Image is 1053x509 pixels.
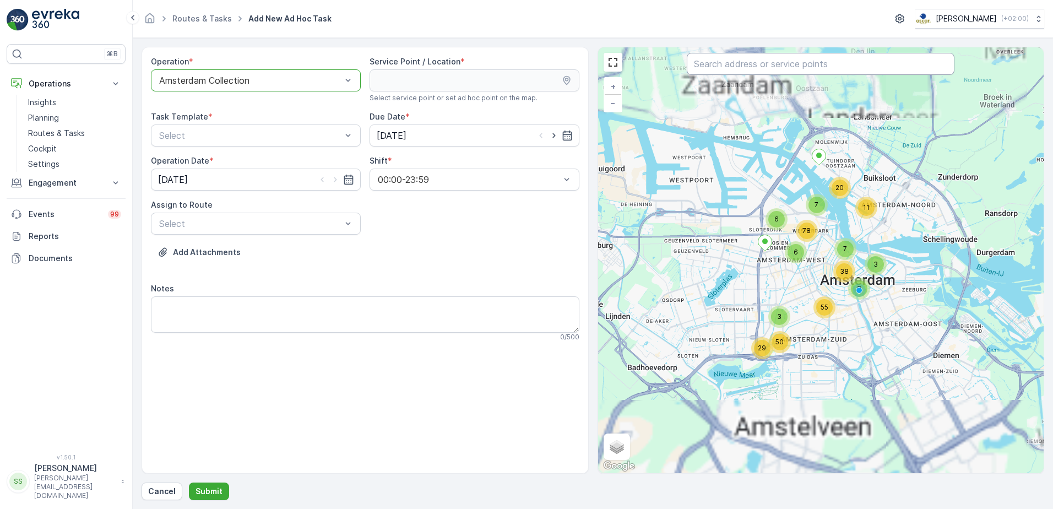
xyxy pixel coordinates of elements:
[601,459,637,473] img: Google
[936,13,997,24] p: [PERSON_NAME]
[107,50,118,58] p: ⌘B
[796,220,818,242] div: 78
[687,53,954,75] input: Search address or service points
[605,78,621,95] a: Zoom In
[151,200,213,209] label: Assign to Route
[7,9,29,31] img: logo
[151,112,208,121] label: Task Template
[189,483,229,500] button: Submit
[9,473,27,490] div: SS
[768,306,790,328] div: 3
[610,98,616,107] span: −
[794,248,798,256] span: 6
[769,331,791,353] div: 50
[873,260,878,268] span: 3
[370,94,538,102] span: Select service point or set ad hoc point on the map.
[34,474,116,500] p: [PERSON_NAME][EMAIL_ADDRESS][DOMAIN_NAME]
[7,225,126,247] a: Reports
[246,13,334,24] span: Add New Ad Hoc Task
[24,156,126,172] a: Settings
[34,463,116,474] p: [PERSON_NAME]
[24,141,126,156] a: Cockpit
[560,333,579,342] p: 0 / 500
[7,203,126,225] a: Events99
[7,73,126,95] button: Operations
[370,156,388,165] label: Shift
[24,95,126,110] a: Insights
[29,253,121,264] p: Documents
[159,217,341,230] p: Select
[834,238,856,260] div: 7
[173,247,241,258] p: Add Attachments
[865,253,887,275] div: 3
[29,209,101,220] p: Events
[863,203,870,212] span: 11
[29,231,121,242] p: Reports
[915,9,1044,29] button: [PERSON_NAME](+02:00)
[24,110,126,126] a: Planning
[829,177,851,199] div: 20
[857,284,861,293] span: 8
[28,112,59,123] p: Planning
[611,82,616,91] span: +
[7,247,126,269] a: Documents
[196,486,222,497] p: Submit
[151,57,189,66] label: Operation
[821,303,828,311] span: 55
[151,243,247,261] button: Upload File
[32,9,79,31] img: logo_light-DOdMpM7g.png
[758,344,766,352] span: 29
[29,78,104,89] p: Operations
[7,463,126,500] button: SS[PERSON_NAME][PERSON_NAME][EMAIL_ADDRESS][DOMAIN_NAME]
[28,143,57,154] p: Cockpit
[840,267,849,275] span: 38
[766,208,788,230] div: 6
[605,54,621,71] a: View Fullscreen
[802,226,811,235] span: 78
[835,183,844,192] span: 20
[605,95,621,111] a: Zoom Out
[806,194,828,216] div: 7
[605,435,629,459] a: Layers
[370,124,579,147] input: dd/mm/yyyy
[370,57,460,66] label: Service Point / Location
[110,210,119,219] p: 99
[1001,14,1029,23] p: ( +02:00 )
[148,486,176,497] p: Cancel
[813,296,835,318] div: 55
[7,172,126,194] button: Engagement
[370,112,405,121] label: Due Date
[28,128,85,139] p: Routes & Tasks
[151,169,361,191] input: dd/mm/yyyy
[848,278,870,300] div: 8
[172,14,232,23] a: Routes & Tasks
[777,312,781,321] span: 3
[855,197,877,219] div: 11
[785,241,807,263] div: 6
[159,129,341,142] p: Select
[774,215,779,223] span: 6
[7,454,126,461] span: v 1.50.1
[28,97,56,108] p: Insights
[815,201,818,209] span: 7
[843,245,847,253] span: 7
[151,156,209,165] label: Operation Date
[775,338,784,346] span: 50
[751,337,773,359] div: 29
[144,17,156,26] a: Homepage
[915,13,931,25] img: basis-logo_rgb2x.png
[28,159,59,170] p: Settings
[24,126,126,141] a: Routes & Tasks
[151,284,174,293] label: Notes
[833,261,855,283] div: 38
[29,177,104,188] p: Engagement
[601,459,637,473] a: Open this area in Google Maps (opens a new window)
[142,483,182,500] button: Cancel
